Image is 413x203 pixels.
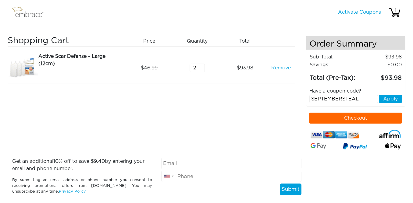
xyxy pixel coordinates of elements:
[311,143,326,149] img: Google-Pay-Logo.svg
[360,61,402,69] td: 0.00
[161,171,301,182] input: Phone
[187,37,208,45] span: Quantity
[306,36,405,50] h4: Order Summary
[379,130,401,138] img: affirm-logo.svg
[237,64,253,72] span: 93.98
[8,53,38,83] img: d2f91f46-8dcf-11e7-b919-02e45ca4b85b.jpeg
[305,87,407,95] div: Have a coupon code?
[309,69,360,83] td: Total (Pre-Tax):
[309,113,402,124] button: Checkout
[162,171,176,182] div: United States: +1
[311,130,359,140] img: credit-cards.png
[11,5,50,20] img: logo.png
[8,36,123,46] h3: Shopping Cart
[360,69,402,83] td: 93.98
[12,177,152,195] p: By submitting an email address or phone number you consent to receiving promotional offers from [...
[379,95,402,103] button: Apply
[309,53,360,61] td: Sub-Total:
[223,36,271,46] div: Total
[389,10,401,15] a: 1
[385,143,401,149] img: fullApplePay.png
[12,158,152,172] p: Get an additional % off to save $ by entering your email and phone number.
[389,6,401,19] img: cart
[59,190,86,194] a: Privacy Policy
[127,36,175,46] div: Price
[94,159,105,164] span: 9.40
[309,61,360,69] td: Savings :
[141,64,158,72] span: 46.99
[271,64,291,72] a: Remove
[390,7,402,14] div: 1
[53,159,59,164] span: 10
[38,53,123,67] div: Active Scar Defense - Large (12cm)
[338,10,381,15] a: Activate Coupons
[161,158,301,169] input: Email
[280,184,301,195] button: Submit
[360,53,402,61] td: 93.98
[343,142,367,152] img: paypal-v3.png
